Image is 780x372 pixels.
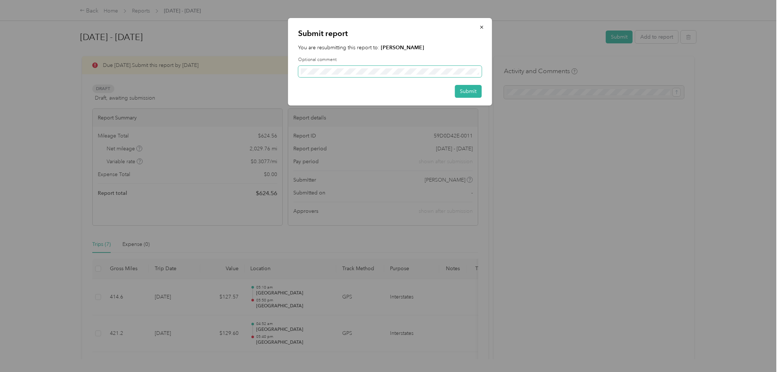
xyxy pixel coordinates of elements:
[381,44,425,51] strong: [PERSON_NAME]
[455,85,482,98] button: Submit
[739,331,780,372] iframe: Everlance-gr Chat Button Frame
[298,57,482,63] label: Optional comment
[298,44,482,51] p: You are resubmitting this report to:
[298,28,482,39] p: Submit report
